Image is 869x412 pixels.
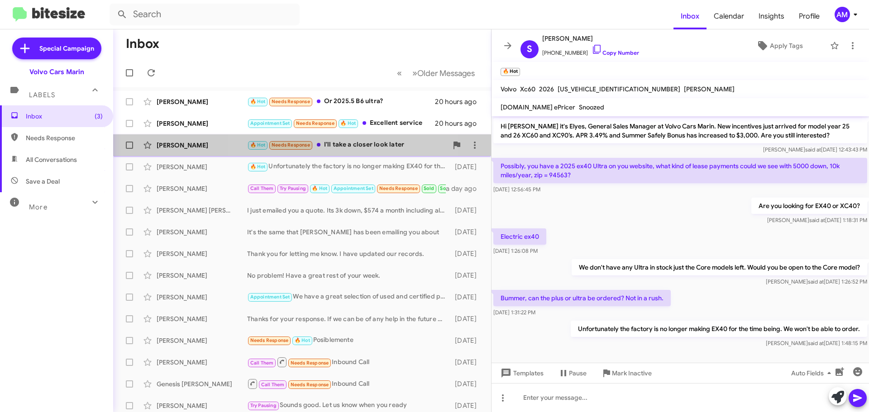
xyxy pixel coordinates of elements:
span: » [412,67,417,79]
span: Needs Response [272,99,310,104]
span: [DATE] 1:31:22 PM [493,309,535,316]
button: Mark Inactive [594,365,659,381]
span: (3) [95,112,103,121]
span: Try Pausing [280,185,306,191]
div: I just emailed you a quote. Its 3k down, $574 a month including all taxes and fees, 10k miles a year [247,206,450,215]
p: Unfortunately the factory is no longer making EX40 for the time being. We won't be able to order. [571,321,867,337]
a: Calendar [707,3,751,29]
div: 20 hours ago [435,119,484,128]
div: No problem! Have a great rest of your week. [247,271,450,280]
span: Needs Response [291,382,329,388]
span: said at [809,217,825,223]
div: I'll take a closer look later [247,140,448,150]
span: [US_VEHICLE_IDENTIFICATION_NUMBER] [558,85,680,93]
span: Needs Response [250,337,289,343]
div: [DATE] [450,293,484,302]
span: Auto Fields [791,365,835,381]
div: [DATE] [450,162,484,171]
button: Templates [492,365,551,381]
span: [DATE] 1:26:08 PM [493,247,538,254]
span: S [527,42,532,57]
div: Inbound Call [247,356,450,368]
span: All Conversations [26,155,77,164]
span: Apply Tags [770,38,803,54]
span: [DATE] 12:56:45 PM [493,186,540,193]
span: 🔥 Hot [340,120,356,126]
div: [PERSON_NAME] [157,162,247,171]
button: AM [827,7,859,22]
span: Needs Response [272,142,310,148]
span: Volvo [501,85,516,93]
div: Thank you for letting me know. I have updated our records. [247,249,450,258]
button: Next [407,64,480,82]
span: 2026 [539,85,554,93]
span: Try Pausing [250,403,277,408]
div: Or 2025.5 B6 ultra? [247,96,435,107]
span: [PERSON_NAME] [DATE] 12:43:43 PM [763,146,867,153]
span: 🔥 Hot [250,99,266,104]
div: [PERSON_NAME] [157,358,247,367]
div: [PERSON_NAME] [PERSON_NAME] [157,206,247,215]
span: 🔥 Hot [295,337,310,343]
span: said at [808,278,824,285]
div: [DATE] [450,336,484,345]
div: It's the same that [PERSON_NAME] has been emailing you about [247,227,450,237]
span: Call Them [250,185,274,191]
span: More [29,203,48,211]
span: Older Messages [417,68,475,78]
div: 20 hours ago [435,97,484,106]
span: Needs Response [26,133,103,142]
span: Save a Deal [26,177,60,186]
small: 🔥 Hot [501,68,520,76]
div: [DATE] [450,227,484,237]
div: Thanks for your response. If we can be of any help in the future please let us know. [247,314,450,323]
span: Special Campaign [39,44,94,53]
div: Lo Ipsumd, Sitame con Adi, elits doei temp inci u labore etdoloremag al eni adminim ven quisno ex... [247,183,446,194]
span: 🔥 Hot [250,164,266,170]
div: Volvo Cars Marin [29,67,84,76]
button: Previous [392,64,407,82]
span: Call Them [261,382,285,388]
span: Inbox [673,3,707,29]
div: Inbound Call [247,378,450,389]
div: [DATE] [450,379,484,388]
span: [PERSON_NAME] [DATE] 1:48:15 PM [766,340,867,346]
p: Possibly, you have a 2025 ex40 Ultra on you website, what kind of lease payments could we see wit... [493,158,867,183]
span: « [397,67,402,79]
span: Sold [424,185,434,191]
span: Needs Response [296,120,334,126]
nav: Page navigation example [392,64,480,82]
span: Snoozed [579,103,604,111]
div: [PERSON_NAME] [157,141,247,150]
button: Pause [551,365,594,381]
div: Unfortunately the factory is no longer making EX40 for the time being. We won't be able to order. [247,161,450,172]
div: AM [835,7,850,22]
span: Templates [499,365,544,381]
span: Appointment Set [250,120,290,126]
div: [PERSON_NAME] [157,293,247,302]
div: [DATE] [450,358,484,367]
span: 🔥 Hot [250,142,266,148]
div: [PERSON_NAME] [157,227,247,237]
p: Bummer, can the plus or ultra be ordered? Not in a rush. [493,290,671,306]
div: [PERSON_NAME] [157,97,247,106]
div: [PERSON_NAME] [157,119,247,128]
span: Insights [751,3,792,29]
p: We don't have any Ultra in stock just the Core models left. Would you be open to the Core model? [572,259,867,275]
span: Pause [569,365,587,381]
span: [PERSON_NAME] [DATE] 1:26:52 PM [766,278,867,285]
span: Needs Response [291,360,329,366]
span: Sold Verified [440,185,470,191]
div: [DATE] [450,401,484,410]
a: Profile [792,3,827,29]
div: [PERSON_NAME] [157,314,247,323]
div: [PERSON_NAME] [157,184,247,193]
span: Needs Response [379,185,418,191]
span: Appointment Set [334,185,373,191]
p: Electric ex40 [493,228,546,245]
span: said at [808,340,824,346]
span: [DOMAIN_NAME] ePricer [501,103,575,111]
span: said at [805,146,821,153]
